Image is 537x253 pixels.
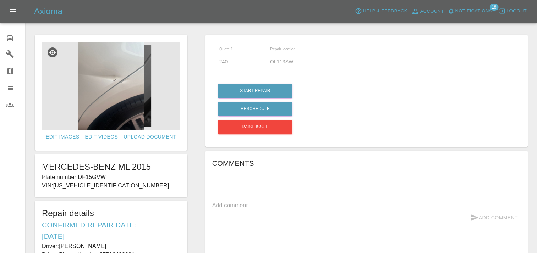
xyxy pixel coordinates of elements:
h5: Axioma [34,6,62,17]
a: Account [409,6,446,17]
img: bedd5c40-6490-4000-82d4-66e48d0b7565 [42,42,180,130]
p: Driver: [PERSON_NAME] [42,242,180,251]
h1: MERCEDES-BENZ ML 2015 [42,161,180,173]
button: Logout [497,6,528,17]
span: Account [420,7,444,16]
a: Edit Images [43,130,82,144]
span: Repair location [270,47,296,51]
span: Logout [506,7,527,15]
p: VIN: [US_VEHICLE_IDENTIFICATION_NUMBER] [42,181,180,190]
span: Notifications [455,7,492,15]
button: Raise issue [218,120,292,134]
span: Help & Feedback [363,7,407,15]
h6: Comments [212,158,521,169]
button: Reschedule [218,102,292,116]
p: Plate number: DF15GVW [42,173,180,181]
h5: Repair details [42,208,180,219]
span: 18 [489,4,498,11]
button: Start Repair [218,84,292,98]
span: Quote £ [219,47,233,51]
h6: Confirmed Repair Date: [DATE] [42,219,180,242]
button: Help & Feedback [353,6,409,17]
button: Notifications [446,6,494,17]
button: Open drawer [4,3,21,20]
a: Edit Videos [82,130,121,144]
a: Upload Document [121,130,179,144]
